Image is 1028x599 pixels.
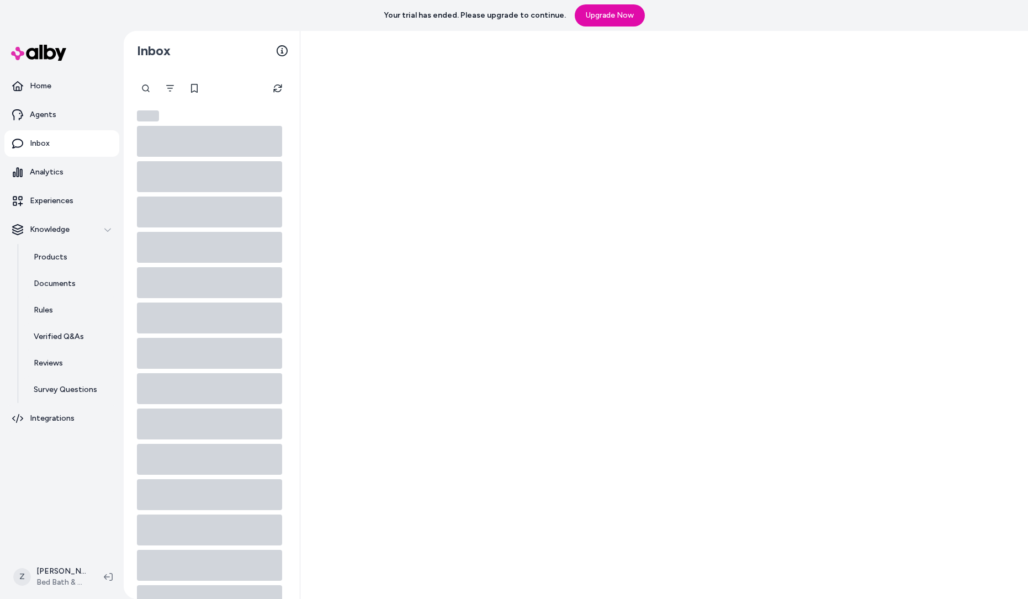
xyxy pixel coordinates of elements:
[267,77,289,99] button: Refresh
[13,568,31,586] span: Z
[7,559,95,595] button: Z[PERSON_NAME]Bed Bath & Beyond - Demo
[30,224,70,235] p: Knowledge
[30,195,73,206] p: Experiences
[23,324,119,350] a: Verified Q&As
[4,405,119,432] a: Integrations
[36,577,86,588] span: Bed Bath & Beyond - Demo
[34,358,63,369] p: Reviews
[23,377,119,403] a: Survey Questions
[159,77,181,99] button: Filter
[30,413,75,424] p: Integrations
[23,350,119,377] a: Reviews
[4,130,119,157] a: Inbox
[4,73,119,99] a: Home
[34,252,67,263] p: Products
[30,109,56,120] p: Agents
[11,45,66,61] img: alby Logo
[34,331,84,342] p: Verified Q&As
[575,4,645,26] a: Upgrade Now
[4,102,119,128] a: Agents
[23,244,119,271] a: Products
[34,305,53,316] p: Rules
[4,159,119,185] a: Analytics
[384,10,566,21] p: Your trial has ended. Please upgrade to continue.
[4,188,119,214] a: Experiences
[36,566,86,577] p: [PERSON_NAME]
[137,43,171,59] h2: Inbox
[30,81,51,92] p: Home
[30,167,63,178] p: Analytics
[34,278,76,289] p: Documents
[34,384,97,395] p: Survey Questions
[4,216,119,243] button: Knowledge
[23,297,119,324] a: Rules
[23,271,119,297] a: Documents
[30,138,50,149] p: Inbox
